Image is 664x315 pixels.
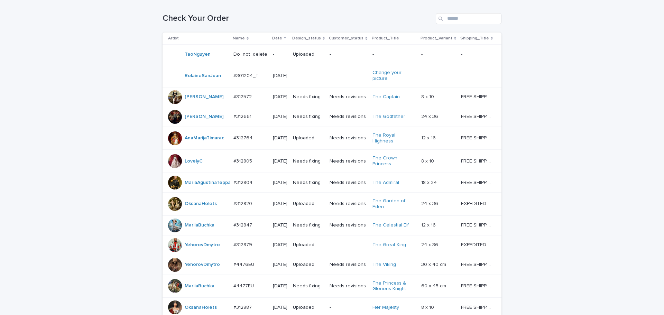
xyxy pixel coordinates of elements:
[421,178,438,186] p: 18 x 24
[436,13,501,24] div: Search
[233,200,253,207] p: #312820
[421,112,440,120] p: 24 x 36
[185,283,214,289] a: MariiaBuchka
[461,200,494,207] p: EXPEDITED SHIPPING - preview in 1 business day; delivery up to 5 business days after your approval.
[163,127,504,150] tr: AnaMarijaTimarac #312764#312764 [DATE]UploadedNeeds revisionsThe Royal Highness 12 x 1612 x 16 FR...
[421,260,448,268] p: 30 x 40 cm
[185,158,203,164] a: LovelyC
[273,94,287,100] p: [DATE]
[163,255,504,275] tr: YehorovDmytro #4476EU#4476EU [DATE]UploadedNeeds revisionsThe Viking 30 x 40 cm30 x 40 cm FREE SH...
[273,114,287,120] p: [DATE]
[168,35,179,42] p: Artist
[293,135,324,141] p: Uploaded
[185,94,223,100] a: [PERSON_NAME]
[330,52,367,57] p: -
[372,242,406,248] a: The Great King
[233,93,253,100] p: #312572
[233,260,256,268] p: #4476EU
[293,94,324,100] p: Needs fixing
[421,157,435,164] p: 8 x 10
[330,242,367,248] p: -
[185,73,221,79] a: RolaineSanJuan
[372,180,399,186] a: The Admiral
[163,215,504,235] tr: MariiaBuchka #312847#312847 [DATE]Needs fixingNeeds revisionsThe Celestial Elf 12 x 1612 x 16 FRE...
[461,241,494,248] p: EXPEDITED SHIPPING - preview in 1 business day; delivery up to 5 business days after your approval.
[372,132,416,144] a: The Royal Highness
[293,73,324,79] p: -
[163,45,504,64] tr: TaoNguyen Do_not_deleteDo_not_delete -Uploaded---- --
[421,72,424,79] p: -
[233,112,253,120] p: #312661
[330,73,367,79] p: -
[163,150,504,173] tr: LovelyC #312805#312805 [DATE]Needs fixingNeeds revisionsThe Crown Princess 8 x 108 x 10 FREE SHIP...
[163,173,504,192] tr: MariaAgustinaTeppa #312804#312804 [DATE]Needs fixingNeeds revisionsThe Admiral 18 x 2418 x 24 FRE...
[163,87,504,107] tr: [PERSON_NAME] #312572#312572 [DATE]Needs fixingNeeds revisionsThe Captain 8 x 108 x 10 FREE SHIPP...
[461,282,494,289] p: FREE SHIPPING - preview in 1-2 business days, after your approval delivery will take up to 10 bus...
[185,305,217,311] a: OksanaHolets
[461,221,494,228] p: FREE SHIPPING - preview in 1-2 business days, after your approval delivery will take 5-10 b.d.
[185,262,220,268] a: YehorovDmytro
[421,50,424,57] p: -
[372,155,416,167] a: The Crown Princess
[372,262,396,268] a: The Viking
[273,135,287,141] p: [DATE]
[293,305,324,311] p: Uploaded
[461,178,494,186] p: FREE SHIPPING - preview in 1-2 business days, after your approval delivery will take 5-10 b.d.
[185,52,211,57] a: TaoNguyen
[163,13,433,24] h1: Check Your Order
[293,262,324,268] p: Uploaded
[293,52,324,57] p: Uploaded
[461,157,494,164] p: FREE SHIPPING - preview in 1-2 business days, after your approval delivery will take 5-10 b.d.
[460,35,489,42] p: Shipping_Title
[273,52,287,57] p: -
[421,134,437,141] p: 12 x 16
[233,178,254,186] p: #312804
[330,94,367,100] p: Needs revisions
[293,114,324,120] p: Needs fixing
[185,222,214,228] a: MariiaBuchka
[421,241,440,248] p: 24 x 36
[293,242,324,248] p: Uploaded
[273,158,287,164] p: [DATE]
[461,303,494,311] p: FREE SHIPPING - preview in 1-2 business days, after your approval delivery will take 5-10 b.d.
[163,107,504,127] tr: [PERSON_NAME] #312661#312661 [DATE]Needs fixingNeeds revisionsThe Godfather 24 x 3624 x 36 FREE S...
[185,242,220,248] a: YehorovDmytro
[233,72,260,79] p: #301204_T
[421,93,435,100] p: 8 x 10
[372,52,416,57] p: -
[330,114,367,120] p: Needs revisions
[273,242,287,248] p: [DATE]
[273,73,287,79] p: [DATE]
[273,262,287,268] p: [DATE]
[461,134,494,141] p: FREE SHIPPING - preview in 1-2 business days, after your approval delivery will take 5-10 b.d.
[233,221,253,228] p: #312847
[233,241,253,248] p: #312879
[185,201,217,207] a: OksanaHolets
[330,283,367,289] p: Needs revisions
[273,180,287,186] p: [DATE]
[163,235,504,255] tr: YehorovDmytro #312879#312879 [DATE]Uploaded-The Great King 24 x 3624 x 36 EXPEDITED SHIPPING - pr...
[421,282,448,289] p: 60 x 45 cm
[273,305,287,311] p: [DATE]
[185,180,231,186] a: MariaAgustinaTeppa
[461,112,494,120] p: FREE SHIPPING - preview in 1-2 business days, after your approval delivery will take 5-10 b.d.
[330,158,367,164] p: Needs revisions
[372,70,416,82] a: Change your picture
[273,283,287,289] p: [DATE]
[163,275,504,298] tr: MariiaBuchka #4477EU#4477EU [DATE]Needs fixingNeeds revisionsThe Princess & Glorious Knight 60 x ...
[233,282,255,289] p: #4477EU
[421,303,435,311] p: 8 x 10
[461,72,464,79] p: -
[330,201,367,207] p: Needs revisions
[273,201,287,207] p: [DATE]
[372,222,409,228] a: The Celestial Elf
[461,260,494,268] p: FREE SHIPPING - preview in 1-2 business days, after your approval delivery will take 6-10 busines...
[292,35,321,42] p: Design_status
[461,50,464,57] p: -
[372,305,399,311] a: Her Majesty
[293,158,324,164] p: Needs fixing
[330,305,367,311] p: -
[372,198,416,210] a: The Garden of Eden
[372,35,399,42] p: Product_Title
[293,180,324,186] p: Needs fixing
